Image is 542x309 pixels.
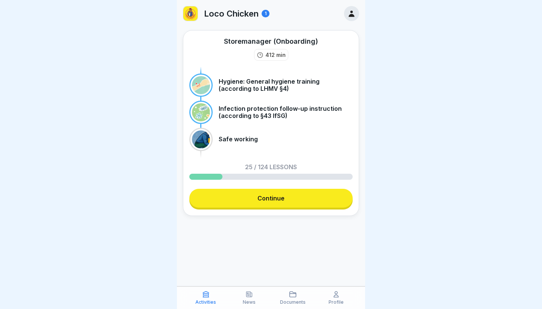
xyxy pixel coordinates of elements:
p: News [243,300,256,305]
p: 25 / 124 lessons [245,164,297,170]
p: Hygiene: General hygiene training (according to LHMV §4) [219,78,353,92]
p: Safe working [219,136,258,143]
div: Storemanager (Onboarding) [224,37,318,46]
p: 412 min [265,51,286,59]
p: Documents [280,300,306,305]
p: Infection protection follow-up instruction (according to §43 IfSG) [219,105,353,119]
img: loco.jpg [183,6,198,21]
div: 1 [262,10,269,17]
p: Loco Chicken [204,9,259,18]
p: Activities [195,300,216,305]
a: Continue [189,189,353,208]
p: Profile [329,300,344,305]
